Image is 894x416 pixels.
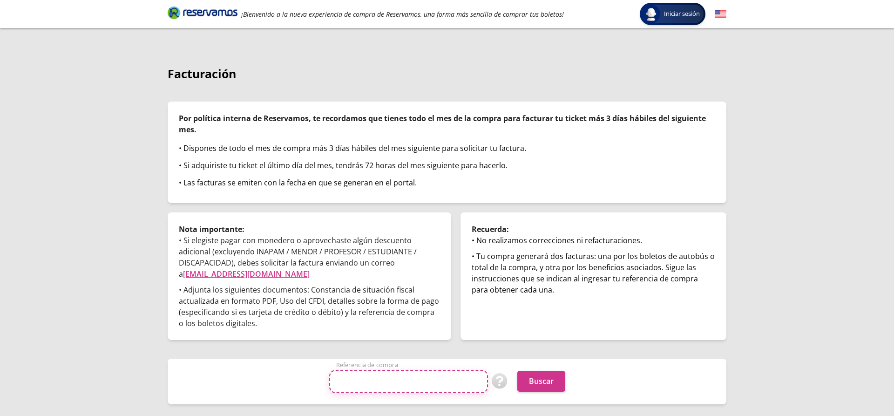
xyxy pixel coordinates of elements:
div: • No realizamos correcciones ni refacturaciones. [472,235,715,246]
button: English [715,8,726,20]
div: • Tu compra generará dos facturas: una por los boletos de autobús o total de la compra, y otra po... [472,251,715,295]
a: Brand Logo [168,6,237,22]
div: • Si adquiriste tu ticket el último día del mes, tendrás 72 horas del mes siguiente para hacerlo. [179,160,715,171]
p: Nota importante: [179,224,440,235]
span: Iniciar sesión [660,9,704,19]
em: ¡Bienvenido a la nueva experiencia de compra de Reservamos, una forma más sencilla de comprar tus... [241,10,564,19]
p: • Adjunta los siguientes documentos: Constancia de situación fiscal actualizada en formato PDF, U... [179,284,440,329]
div: • Las facturas se emiten con la fecha en que se generan en el portal. [179,177,715,188]
button: Buscar [517,371,565,392]
a: [EMAIL_ADDRESS][DOMAIN_NAME] [183,269,310,279]
p: Facturación [168,65,726,83]
p: • Si elegiste pagar con monedero o aprovechaste algún descuento adicional (excluyendo INAPAM / ME... [179,235,440,280]
i: Brand Logo [168,6,237,20]
p: Por política interna de Reservamos, te recordamos que tienes todo el mes de la compra para factur... [179,113,715,135]
div: • Dispones de todo el mes de compra más 3 días hábiles del mes siguiente para solicitar tu factura. [179,143,715,154]
p: Recuerda: [472,224,715,235]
